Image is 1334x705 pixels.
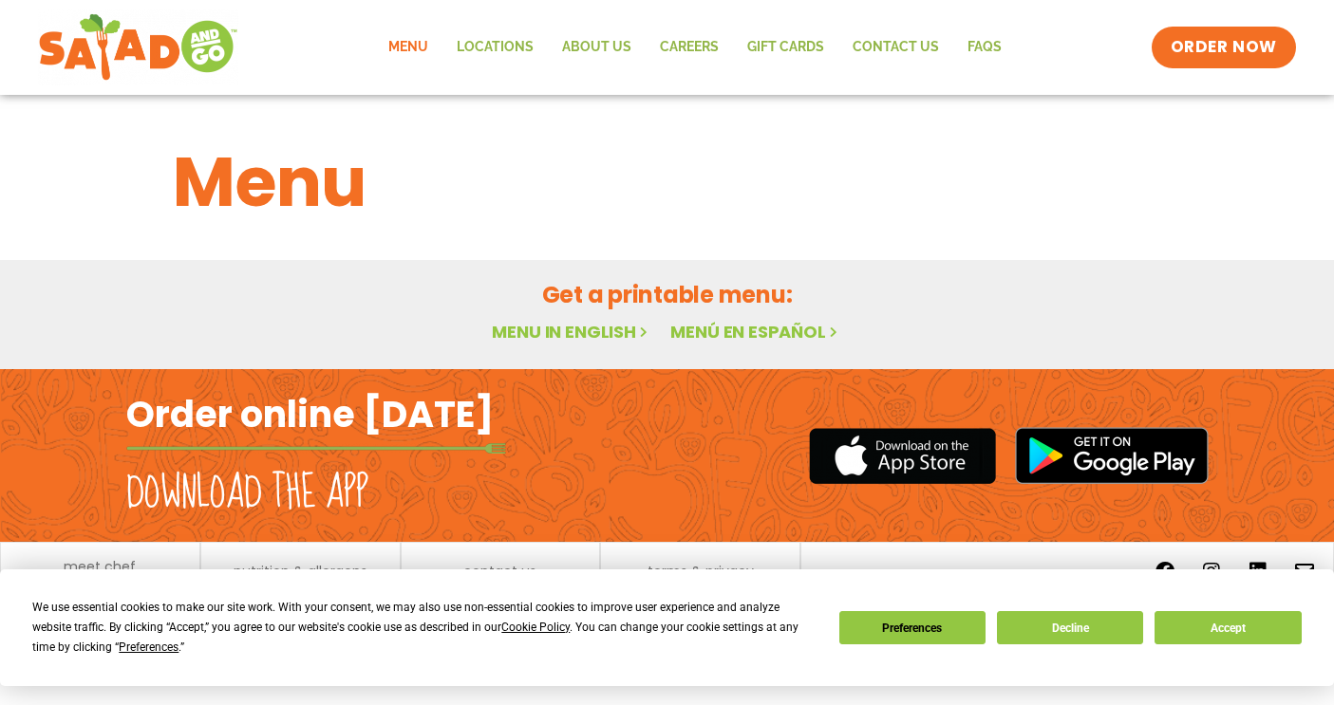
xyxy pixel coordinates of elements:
a: nutrition & allergens [234,565,367,578]
h1: Menu [173,131,1162,233]
span: Cookie Policy [501,621,570,634]
a: terms & privacy [648,565,754,578]
a: contact us [463,565,536,578]
img: fork [126,443,506,454]
h2: Download the app [126,467,368,520]
a: Contact Us [838,26,953,69]
button: Accept [1155,611,1301,644]
a: GIFT CARDS [733,26,838,69]
img: appstore [809,425,996,487]
div: We use essential cookies to make our site work. With your consent, we may also use non-essential ... [32,598,816,658]
nav: Menu [374,26,1016,69]
button: Preferences [839,611,986,644]
button: Decline [997,611,1143,644]
a: meet chef [PERSON_NAME] [10,560,190,586]
img: google_play [1015,427,1209,484]
h2: Order online [DATE] [126,391,494,437]
img: new-SAG-logo-768×292 [38,9,238,85]
a: Menu in English [492,320,651,343]
a: ORDER NOW [1152,27,1296,68]
span: ORDER NOW [1171,36,1277,59]
a: FAQs [953,26,1016,69]
span: Preferences [119,640,178,654]
a: Menú en español [670,320,841,343]
h2: Get a printable menu: [173,278,1162,311]
a: About Us [548,26,646,69]
a: Careers [646,26,733,69]
a: Locations [442,26,548,69]
a: Menu [374,26,442,69]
